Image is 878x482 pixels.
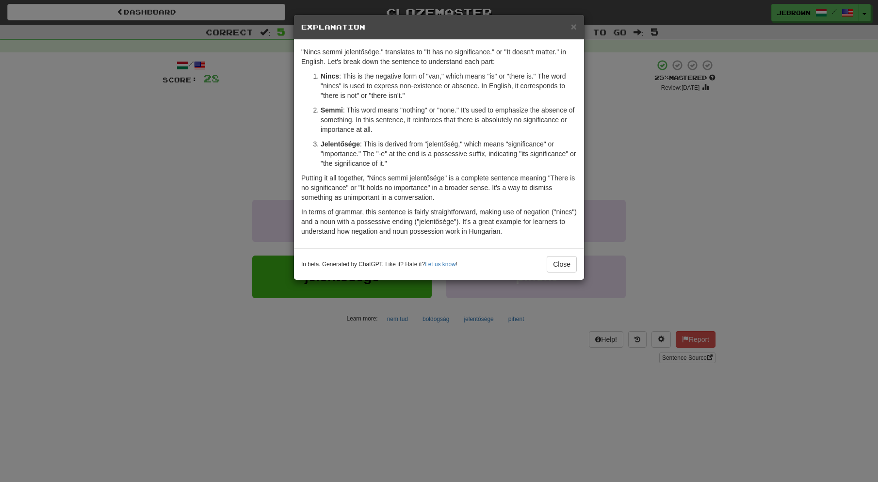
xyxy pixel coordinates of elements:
p: : This word means "nothing" or "none." It's used to emphasize the absence of something. In this s... [321,105,577,134]
button: Close [547,256,577,273]
small: In beta. Generated by ChatGPT. Like it? Hate it? ! [301,260,457,269]
button: Close [571,21,577,32]
p: In terms of grammar, this sentence is fairly straightforward, making use of negation ("nincs") an... [301,207,577,236]
p: "Nincs semmi jelentősége." translates to "It has no significance." or "It doesn't matter." in Eng... [301,47,577,66]
strong: Jelentősége [321,140,360,148]
p: Putting it all together, "Nincs semmi jelentősége" is a complete sentence meaning "There is no si... [301,173,577,202]
a: Let us know [425,261,455,268]
p: : This is derived from "jelentőség," which means "significance" or "importance." The "-e" at the ... [321,139,577,168]
h5: Explanation [301,22,577,32]
p: : This is the negative form of "van," which means "is" or "there is." The word "nincs" is used to... [321,71,577,100]
strong: Nincs [321,72,339,80]
strong: Semmi [321,106,343,114]
span: × [571,21,577,32]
